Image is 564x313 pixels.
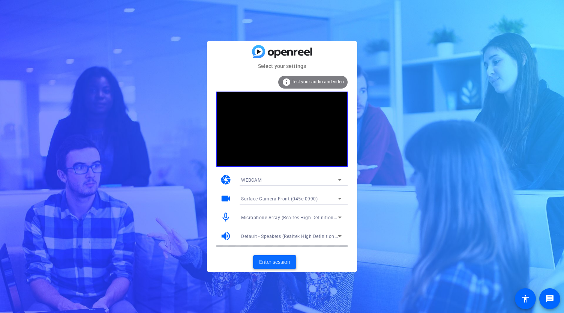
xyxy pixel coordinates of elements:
[253,255,296,269] button: Enter session
[241,233,362,239] span: Default - Speakers (Realtek High Definition Audio(SST))
[545,294,554,303] mat-icon: message
[241,196,318,202] span: Surface Camera Front (045e:0990)
[292,79,344,84] span: Test your audio and video
[259,258,290,266] span: Enter session
[282,78,291,87] mat-icon: info
[207,62,357,70] mat-card-subtitle: Select your settings
[220,212,231,223] mat-icon: mic_none
[521,294,530,303] mat-icon: accessibility
[220,174,231,185] mat-icon: camera
[220,230,231,242] mat-icon: volume_up
[241,214,361,220] span: Microphone Array (Realtek High Definition Audio(SST))
[241,178,261,183] span: WEBCAM
[252,45,312,58] img: blue-gradient.svg
[220,193,231,204] mat-icon: videocam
